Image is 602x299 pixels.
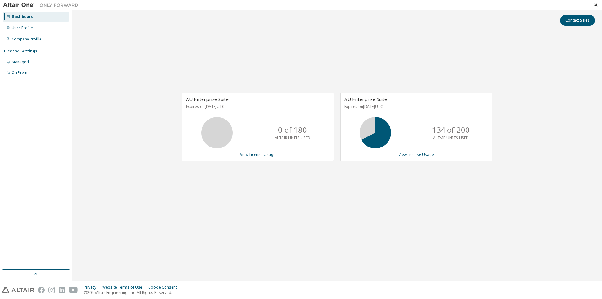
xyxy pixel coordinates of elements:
div: Privacy [84,285,102,290]
p: 0 of 180 [278,125,307,135]
p: ALTAIR UNITS USED [275,135,310,141]
p: ALTAIR UNITS USED [433,135,469,141]
div: Company Profile [12,37,41,42]
a: View License Usage [399,152,434,157]
div: Website Terms of Use [102,285,148,290]
img: Altair One [3,2,82,8]
img: altair_logo.svg [2,287,34,293]
img: facebook.svg [38,287,45,293]
img: instagram.svg [48,287,55,293]
button: Contact Sales [560,15,595,26]
p: Expires on [DATE] UTC [344,104,487,109]
div: On Prem [12,70,27,75]
a: View License Usage [240,152,276,157]
img: linkedin.svg [59,287,65,293]
div: User Profile [12,25,33,30]
div: Managed [12,60,29,65]
p: 134 of 200 [432,125,470,135]
img: youtube.svg [69,287,78,293]
div: License Settings [4,49,37,54]
p: Expires on [DATE] UTC [186,104,328,109]
span: AU Enterprise Suite [344,96,387,102]
div: Cookie Consent [148,285,181,290]
div: Dashboard [12,14,34,19]
p: © 2025 Altair Engineering, Inc. All Rights Reserved. [84,290,181,295]
span: AU Enterprise Suite [186,96,229,102]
